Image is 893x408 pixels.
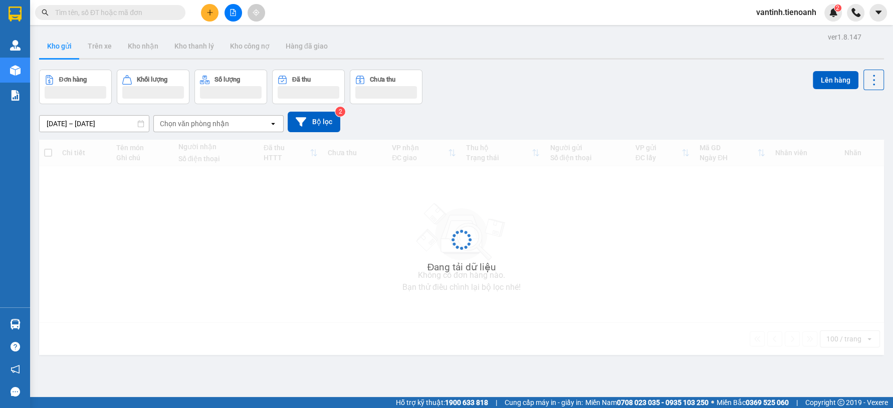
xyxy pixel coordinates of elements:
input: Tìm tên, số ĐT hoặc mã đơn [55,7,173,18]
button: Đơn hàng [39,70,112,104]
span: Cung cấp máy in - giấy in: [505,397,583,408]
div: Số lượng [214,76,240,83]
span: | [496,397,497,408]
button: Đã thu [272,70,345,104]
strong: 1900 633 818 [445,398,488,406]
img: phone-icon [851,8,860,17]
span: notification [11,364,20,374]
button: Khối lượng [117,70,189,104]
button: Kho công nợ [222,34,278,58]
img: warehouse-icon [10,319,21,329]
span: 2 [836,5,839,12]
sup: 2 [335,107,345,117]
strong: 0369 525 060 [746,398,789,406]
div: Đơn hàng [59,76,87,83]
button: plus [201,4,218,22]
span: message [11,387,20,396]
strong: 0708 023 035 - 0935 103 250 [617,398,709,406]
span: caret-down [874,8,883,17]
span: search [42,9,49,16]
button: Kho nhận [120,34,166,58]
button: Số lượng [194,70,267,104]
span: copyright [837,399,844,406]
div: Đang tải dữ liệu [427,260,496,275]
img: warehouse-icon [10,65,21,76]
span: Hỗ trợ kỹ thuật: [396,397,488,408]
img: logo-vxr [9,7,22,22]
img: solution-icon [10,90,21,101]
svg: open [269,120,277,128]
button: Bộ lọc [288,112,340,132]
button: file-add [225,4,242,22]
span: question-circle [11,342,20,351]
button: caret-down [869,4,887,22]
img: icon-new-feature [829,8,838,17]
span: aim [253,9,260,16]
button: Kho gửi [39,34,80,58]
span: file-add [230,9,237,16]
input: Select a date range. [40,116,149,132]
span: Miền Nam [585,397,709,408]
span: vantinh.tienoanh [748,6,824,19]
span: plus [206,9,213,16]
div: ver 1.8.147 [828,32,861,43]
div: Khối lượng [137,76,167,83]
img: warehouse-icon [10,40,21,51]
button: Lên hàng [813,71,858,89]
div: Chọn văn phòng nhận [160,119,229,129]
button: Kho thanh lý [166,34,222,58]
sup: 2 [834,5,841,12]
button: Trên xe [80,34,120,58]
button: aim [248,4,265,22]
button: Chưa thu [350,70,422,104]
div: Đã thu [292,76,311,83]
button: Hàng đã giao [278,34,336,58]
span: | [796,397,798,408]
span: ⚪️ [711,400,714,404]
span: Miền Bắc [717,397,789,408]
div: Chưa thu [370,76,395,83]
